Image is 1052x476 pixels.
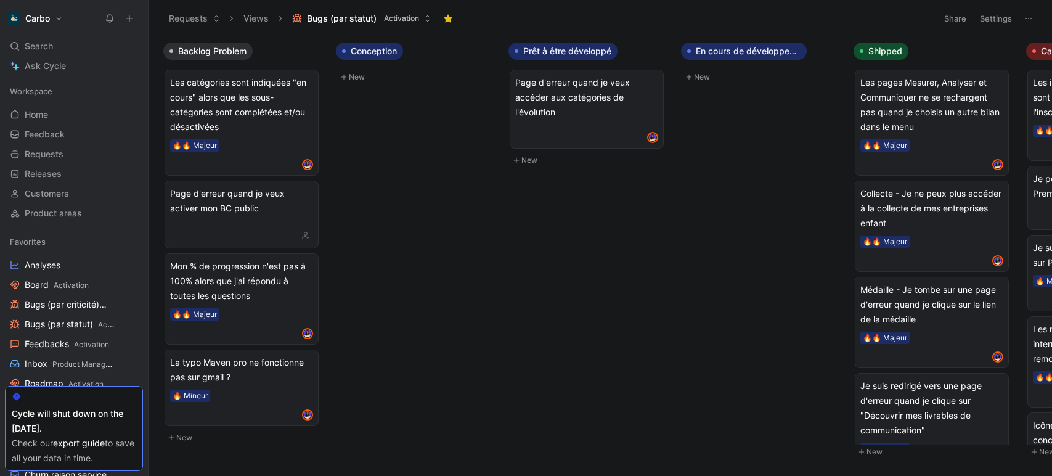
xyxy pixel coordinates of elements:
[648,133,657,142] img: avatar
[855,70,1009,176] a: Les pages Mesurer, Analyser et Communiquer ne se rechargent pas quand je choisis un autre bilan d...
[173,308,217,321] div: 🔥🔥 Majeur
[5,335,143,353] a: FeedbacksActivation
[173,139,217,152] div: 🔥🔥 Majeur
[10,85,52,97] span: Workspace
[170,355,313,385] span: La typo Maven pro ne fonctionne pas sur gmail ?
[5,355,143,373] a: InboxProduct Management
[25,128,65,141] span: Feedback
[863,139,907,152] div: 🔥🔥 Majeur
[25,279,89,292] span: Board
[25,39,53,54] span: Search
[8,12,20,25] img: Carbo
[5,295,143,314] a: Bugs (par criticité)Activation
[238,9,274,28] button: Views
[854,43,908,60] button: Shipped
[868,45,902,57] span: Shipped
[25,13,50,24] h1: Carbo
[170,259,313,303] span: Mon % de progression n'est pas à 100% alors que j'ai répondu à toutes les questions
[5,165,143,183] a: Releases
[52,359,127,369] span: Product Management
[163,43,253,60] button: Backlog Problem
[165,70,319,176] a: Les catégories sont indiquées "en cours" alors que les sous-catégories sont complétées et/ou désa...
[25,168,62,180] span: Releases
[351,45,397,57] span: Conception
[98,320,133,329] span: Activation
[25,298,116,311] span: Bugs (par criticité)
[5,204,143,223] a: Product areas
[10,236,46,248] span: Favorites
[5,315,143,334] a: Bugs (par statut)Activation
[849,37,1021,466] div: ShippedNew
[993,353,1002,361] img: avatar
[974,10,1017,27] button: Settings
[5,57,143,75] a: Ask Cycle
[303,160,312,169] img: avatar
[25,207,82,220] span: Product areas
[287,9,437,28] button: Bugs (par statut)Activation
[74,340,109,349] span: Activation
[5,125,143,144] a: Feedback
[5,184,143,203] a: Customers
[336,70,499,84] button: New
[53,438,105,448] a: export guide
[993,160,1002,169] img: avatar
[12,436,136,466] div: Check our to save all your data in time.
[508,153,671,168] button: New
[173,390,208,402] div: 🔥 Mineur
[170,186,313,216] span: Page d'erreur quand je veux activer mon BC public
[165,253,319,345] a: Mon % de progression n'est pas à 100% alors que j'ai répondu à toutes les questions🔥🔥 Majeuravatar
[25,338,109,351] span: Feedbacks
[681,43,807,60] button: En cours de développement
[307,12,377,25] span: Bugs (par statut)
[855,181,1009,272] a: Collecte - Je ne peux plus accéder à la collecte de mes entreprises enfant🔥🔥 Majeuravatar
[863,332,907,344] div: 🔥🔥 Majeur
[5,374,143,393] a: RoadmapActivation
[165,350,319,426] a: La typo Maven pro ne fonctionne pas sur gmail ?🔥 Mineuravatar
[5,10,66,27] button: CarboCarbo
[854,445,1016,459] button: New
[860,282,1003,327] span: Médaille - Je tombe sur une page d'erreur quand je clique sur le lien de la médaille
[25,59,66,73] span: Ask Cycle
[331,37,504,91] div: ConceptionNew
[508,43,618,60] button: Prêt à être développé
[5,105,143,124] a: Home
[860,379,1003,438] span: Je suis redirigé vers une page d'erreur quand je clique sur "Découvrir mes livrables de communica...
[303,329,312,338] img: avatar
[993,256,1002,265] img: avatar
[5,37,143,55] div: Search
[68,379,104,388] span: Activation
[860,75,1003,134] span: Les pages Mesurer, Analyser et Communiquer ne se rechargent pas quand je choisis un autre bilan d...
[384,12,419,25] span: Activation
[25,109,48,121] span: Home
[939,10,972,27] button: Share
[170,75,313,134] span: Les catégories sont indiquées "en cours" alors que les sous-catégories sont complétées et/ou désa...
[25,259,60,271] span: Analyses
[158,37,331,451] div: Backlog ProblemNew
[25,358,114,371] span: Inbox
[515,75,658,120] span: Page d'erreur quand je veux accéder aux catégories de l'évolution
[165,181,319,248] a: Page d'erreur quand je veux activer mon BC public
[5,232,143,251] div: Favorites
[303,411,312,419] img: avatar
[163,430,326,445] button: New
[5,145,143,163] a: Requests
[336,43,403,60] button: Conception
[163,9,226,28] button: Requests
[5,276,143,294] a: BoardActivation
[855,277,1009,368] a: Médaille - Je tombe sur une page d'erreur quand je clique sur le lien de la médaille🔥🔥 Majeuravatar
[676,37,849,91] div: En cours de développementNew
[510,70,664,149] a: Page d'erreur quand je veux accéder aux catégories de l'évolutionavatar
[863,236,907,248] div: 🔥🔥 Majeur
[25,187,69,200] span: Customers
[25,148,63,160] span: Requests
[178,45,247,57] span: Backlog Problem
[12,406,136,436] div: Cycle will shut down on the [DATE].
[860,186,1003,231] span: Collecte - Je ne peux plus accéder à la collecte de mes entreprises enfant
[504,37,676,174] div: Prêt à être développéNew
[5,256,143,274] a: Analyses
[54,281,89,290] span: Activation
[5,82,143,101] div: Workspace
[25,318,115,331] span: Bugs (par statut)
[681,70,844,84] button: New
[25,377,104,390] span: Roadmap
